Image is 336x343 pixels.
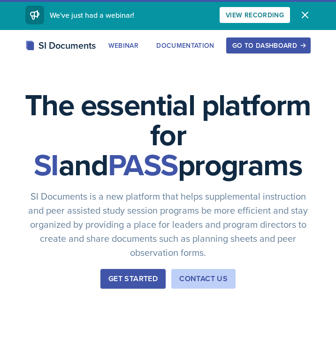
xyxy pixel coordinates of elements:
[232,42,305,49] div: Go to Dashboard
[171,269,236,289] button: Contact Us
[150,37,221,53] button: Documentation
[108,42,138,49] div: Webinar
[156,42,214,49] div: Documentation
[25,38,96,52] div: SI Documents
[108,273,158,284] div: Get Started
[226,37,311,53] button: Go to Dashboard
[220,7,290,23] button: View Recording
[226,11,284,19] div: View Recording
[102,37,145,53] button: Webinar
[50,10,134,20] span: We've just had a webinar!
[179,273,228,284] div: Contact Us
[100,269,166,289] button: Get Started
